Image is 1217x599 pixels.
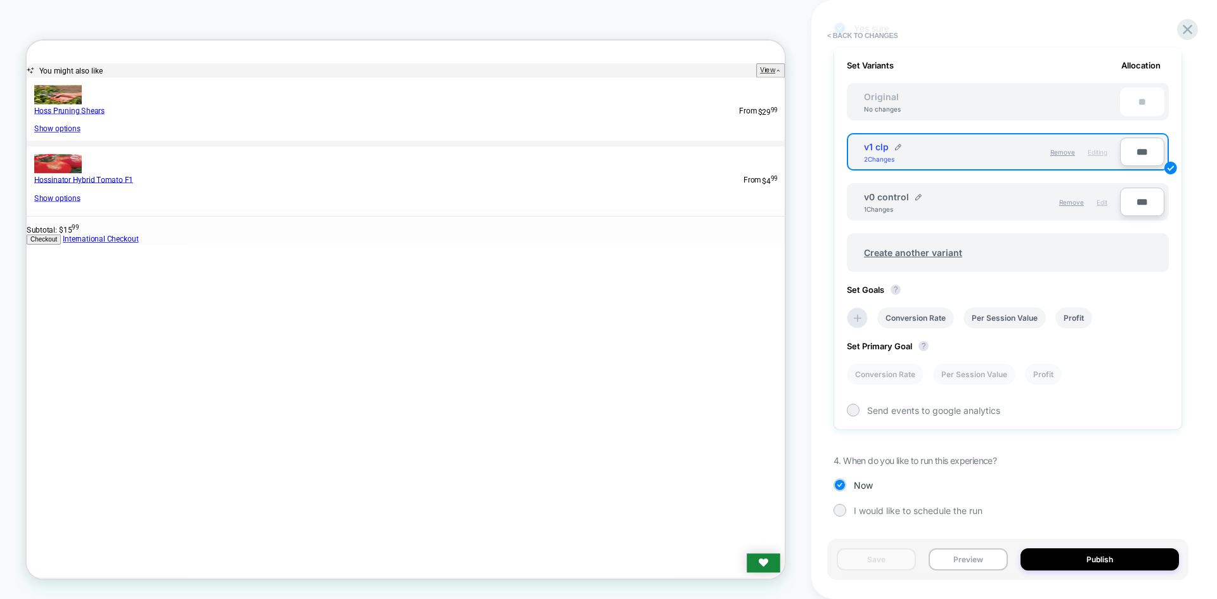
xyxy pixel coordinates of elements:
[854,480,873,491] span: Now
[918,341,929,351] button: ?
[1021,548,1179,570] button: Publish
[992,179,1001,189] sup: 99
[1050,148,1075,156] span: Remove
[10,151,74,177] img: Hossinator Hybrid Tomato
[1055,307,1092,328] li: Profit
[867,405,1000,416] span: Send events to google analytics
[891,285,901,295] button: ?
[864,141,889,152] span: v1 clp
[847,60,894,70] span: Set Variants
[933,364,1015,385] li: Per Session Value
[1088,148,1107,156] span: Editing
[851,91,911,102] span: Original
[834,455,996,466] span: 4. When do you like to run this experience?
[43,247,69,259] span: $15
[1121,60,1161,70] span: Allocation
[851,238,975,267] span: Create another variant
[10,204,72,216] a: Show options
[851,105,913,113] div: No changes
[847,285,907,295] span: Set Goals
[978,34,998,46] div: View
[929,548,1008,570] button: Preview
[877,307,954,328] li: Conversion Rate
[10,87,104,100] a: Hoss Pruning Shears
[895,144,901,150] img: edit
[854,23,889,34] span: Yes sure
[821,25,905,46] button: < Back to changes
[981,179,1001,193] span: $4
[864,191,909,202] span: v0 control
[1025,364,1062,385] li: Profit
[1059,198,1084,206] span: Remove
[956,179,979,193] span: From
[847,341,935,351] span: Set Primary Goal
[963,307,1046,328] li: Per Session Value
[1164,162,1177,174] img: edit
[992,87,1001,97] sup: 99
[973,30,1011,49] button: View
[1097,198,1107,206] span: Edit
[48,259,149,271] a: International Checkout
[950,87,974,101] span: From
[847,364,924,385] li: Conversion Rate
[5,261,41,270] span: Checkout
[975,87,1001,101] span: $29
[10,60,74,85] img: Hoss Pruning Shears
[10,179,142,191] a: Hossinator Hybrid Tomato F1
[854,505,982,516] span: I would like to schedule the run
[837,548,916,570] button: Save
[915,194,922,200] img: edit
[864,155,902,163] div: 2 Changes
[10,112,72,124] a: Show options
[60,245,69,254] sup: 99
[864,205,902,213] div: 1 Changes
[16,34,101,46] span: You might also like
